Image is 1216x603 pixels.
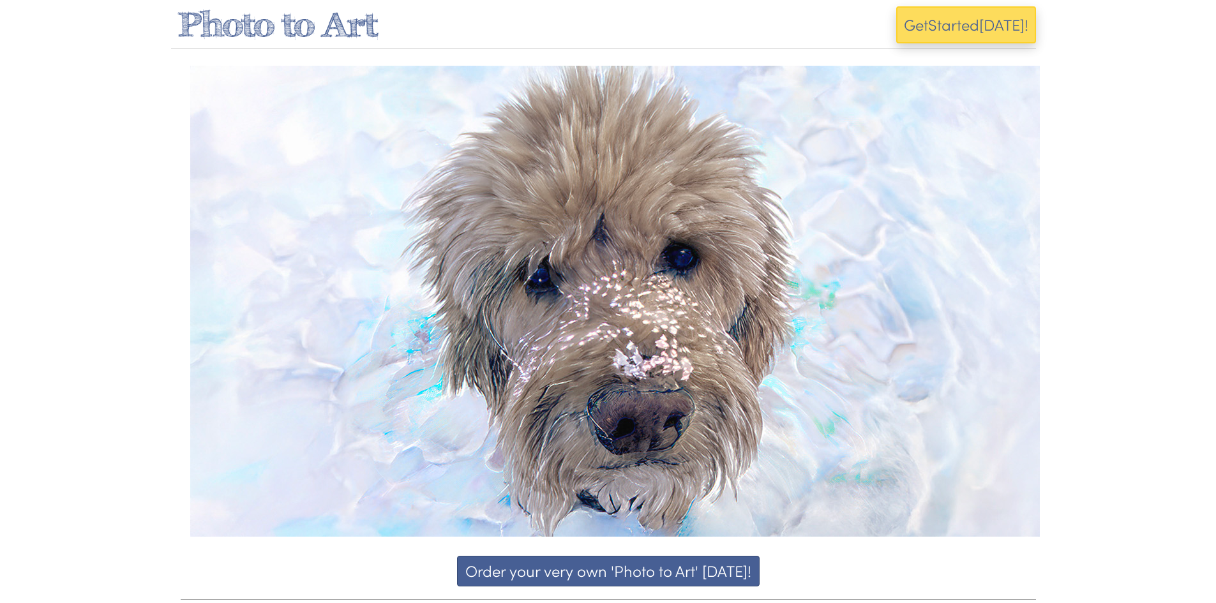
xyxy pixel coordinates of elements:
span: ed [961,14,979,35]
span: Get [904,14,928,35]
button: GetStarted[DATE]! [896,6,1036,43]
img: 1-Dog.jpg [190,66,1040,537]
a: Photo to Art [177,4,378,44]
button: Order your very own 'Photo to Art' [DATE]! [457,556,760,586]
a: Order your very own 'Photo to Art' [DATE]! [181,556,1036,586]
